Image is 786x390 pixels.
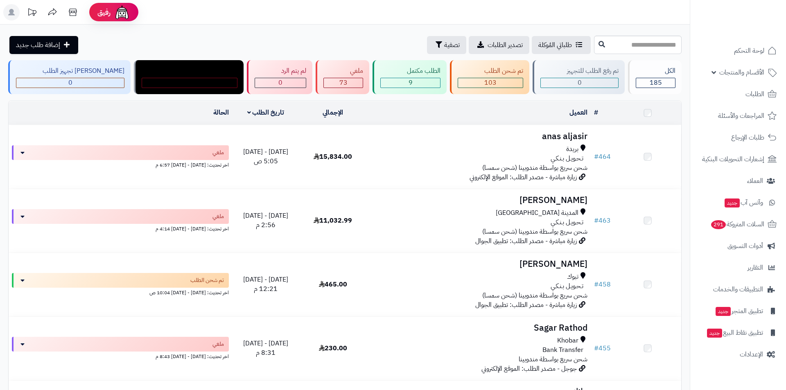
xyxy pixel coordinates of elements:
span: بريدة [566,144,578,154]
span: تـحـويـل بـنـكـي [551,154,583,163]
div: 0 [541,78,618,88]
a: وآتس آبجديد [695,193,781,212]
a: لم يتم الرد 0 [245,60,314,94]
a: تاريخ الطلب [247,108,285,117]
span: التقارير [748,262,763,273]
span: 9 [409,78,413,88]
div: الطلب مكتمل [380,66,440,76]
span: التطبيقات والخدمات [713,284,763,295]
div: مندوب توصيل داخل الرياض [142,66,237,76]
a: تحديثات المنصة [22,4,42,23]
span: رفيق [97,7,111,17]
span: طلباتي المُوكلة [538,40,572,50]
a: العميل [569,108,587,117]
div: 0 [255,78,306,88]
span: 230.00 [319,343,347,353]
span: إضافة طلب جديد [16,40,60,50]
span: تـحـويـل بـنـكـي [551,218,583,227]
span: شحن سريع بواسطة مندوبينا (شحن سمسا) [482,291,587,300]
span: # [594,152,599,162]
span: المدينة [GEOGRAPHIC_DATA] [496,208,578,218]
a: #464 [594,152,611,162]
span: Bank Transfer [542,345,583,355]
div: 0 [142,78,237,88]
div: ملغي [323,66,363,76]
span: جديد [725,198,740,207]
span: [DATE] - [DATE] 8:31 م [243,338,288,358]
span: 103 [484,78,497,88]
span: زيارة مباشرة - مصدر الطلب: تطبيق الجوال [475,236,577,246]
a: أدوات التسويق [695,236,781,256]
span: جوجل - مصدر الطلب: الموقع الإلكتروني [481,364,577,374]
div: [PERSON_NAME] تجهيز الطلب [16,66,124,76]
a: الحالة [213,108,229,117]
span: طلبات الإرجاع [731,132,764,143]
span: الإعدادات [740,349,763,360]
a: الإجمالي [323,108,343,117]
div: 103 [458,78,523,88]
a: تم شحن الطلب 103 [448,60,531,94]
span: 291 [711,220,726,229]
a: إضافة طلب جديد [9,36,78,54]
span: السلات المتروكة [710,219,764,230]
span: جديد [707,329,722,338]
a: الكل185 [626,60,683,94]
a: التقارير [695,258,781,277]
div: 0 [16,78,124,88]
span: شحن سريع بواسطة مندوبينا (شحن سمسا) [482,163,587,173]
img: ai-face.png [114,4,130,20]
span: تـحـويـل بـنـكـي [551,282,583,291]
span: تبوك [567,272,578,282]
span: أدوات التسويق [727,240,763,252]
span: العملاء [747,175,763,187]
span: الأقسام والمنتجات [719,67,764,78]
span: زيارة مباشرة - مصدر الطلب: تطبيق الجوال [475,300,577,310]
span: شحن سريع بواسطة مندوبينا (شحن سمسا) [482,227,587,237]
span: المراجعات والأسئلة [718,110,764,122]
div: اخر تحديث: [DATE] - [DATE] 10:04 ص [12,288,229,296]
span: الطلبات [745,88,764,100]
span: جديد [716,307,731,316]
span: ملغي [212,212,224,221]
div: اخر تحديث: [DATE] - [DATE] 8:43 م [12,352,229,360]
span: تطبيق نقاط البيع [706,327,763,338]
span: زيارة مباشرة - مصدر الطلب: الموقع الإلكتروني [470,172,577,182]
h3: [PERSON_NAME] [370,259,587,269]
span: شحن سريع بواسطة مندوبينا [519,354,587,364]
a: مندوب توصيل داخل الرياض 0 [132,60,245,94]
a: العملاء [695,171,781,191]
span: تصفية [444,40,460,50]
span: [DATE] - [DATE] 5:05 ص [243,147,288,166]
a: # [594,108,598,117]
a: تطبيق نقاط البيعجديد [695,323,781,343]
span: 0 [68,78,72,88]
div: 73 [324,78,363,88]
a: #458 [594,280,611,289]
div: 9 [381,78,440,88]
span: # [594,280,599,289]
span: # [594,216,599,225]
div: تم رفع الطلب للتجهيز [540,66,619,76]
span: 11,032.99 [314,216,352,225]
a: الطلبات [695,84,781,104]
a: المراجعات والأسئلة [695,106,781,126]
span: 0 [278,78,282,88]
div: اخر تحديث: [DATE] - [DATE] 6:57 م [12,160,229,169]
h3: anas aljasir [370,132,587,141]
span: تطبيق المتجر [715,305,763,317]
a: طلبات الإرجاع [695,128,781,147]
span: Khobar [557,336,578,345]
a: تصدير الطلبات [469,36,529,54]
span: 15,834.00 [314,152,352,162]
span: 465.00 [319,280,347,289]
a: الإعدادات [695,345,781,364]
a: السلات المتروكة291 [695,214,781,234]
button: تصفية [427,36,466,54]
a: تطبيق المتجرجديد [695,301,781,321]
h3: Sagar Rathod [370,323,587,333]
a: تم رفع الطلب للتجهيز 0 [531,60,626,94]
a: التطبيقات والخدمات [695,280,781,299]
a: ملغي 73 [314,60,371,94]
span: ملغي [212,340,224,348]
a: الطلب مكتمل 9 [371,60,448,94]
